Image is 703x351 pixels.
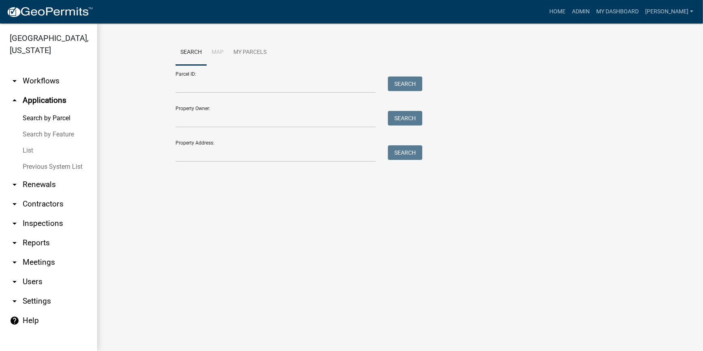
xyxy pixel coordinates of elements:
[10,277,19,287] i: arrow_drop_down
[10,257,19,267] i: arrow_drop_down
[388,145,422,160] button: Search
[10,199,19,209] i: arrow_drop_down
[176,40,207,66] a: Search
[10,296,19,306] i: arrow_drop_down
[546,4,569,19] a: Home
[10,238,19,248] i: arrow_drop_down
[10,316,19,325] i: help
[10,219,19,228] i: arrow_drop_down
[10,180,19,189] i: arrow_drop_down
[642,4,697,19] a: [PERSON_NAME]
[229,40,271,66] a: My Parcels
[593,4,642,19] a: My Dashboard
[569,4,593,19] a: Admin
[388,77,422,91] button: Search
[10,76,19,86] i: arrow_drop_down
[388,111,422,126] button: Search
[10,96,19,105] i: arrow_drop_up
